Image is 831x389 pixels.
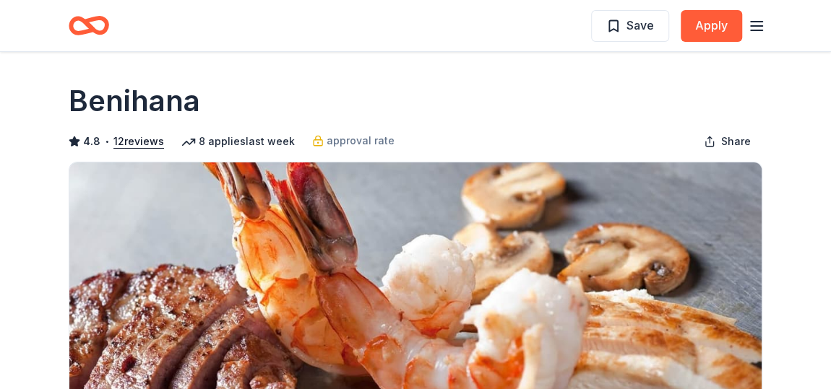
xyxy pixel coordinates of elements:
span: • [105,136,110,147]
button: Share [692,127,762,156]
h1: Benihana [69,81,200,121]
a: Home [69,9,109,43]
a: approval rate [312,132,395,149]
span: approval rate [327,132,395,149]
button: Save [591,10,669,42]
span: Save [627,16,654,35]
span: 4.8 [83,133,100,150]
button: 12reviews [113,133,164,150]
span: Share [721,133,751,150]
div: 8 applies last week [181,133,295,150]
button: Apply [681,10,742,42]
